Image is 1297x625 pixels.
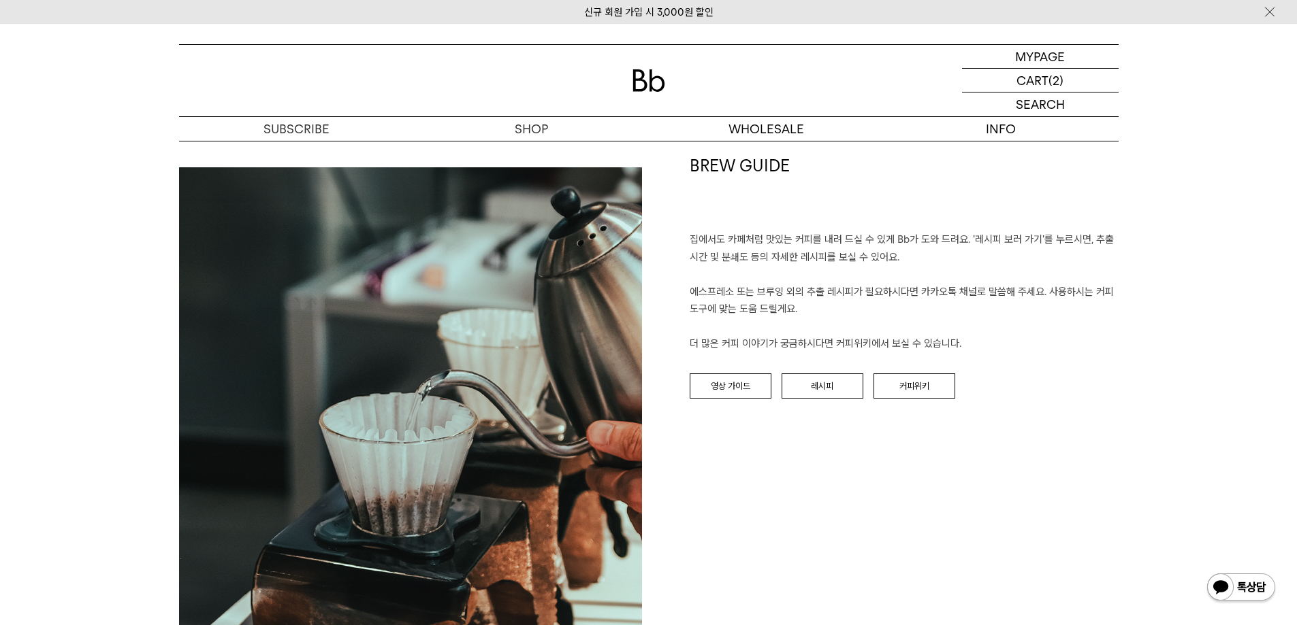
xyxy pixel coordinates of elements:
[874,373,955,399] a: 커피위키
[633,69,665,92] img: 로고
[782,373,863,399] a: 레시피
[1048,69,1063,92] p: (2)
[690,231,1119,353] p: 집에서도 카페처럼 맛있는 커피를 내려 드실 ﻿수 있게 Bb가 도와 드려요. '레시피 보러 가기'를 누르시면, 추출 시간 및 분쇄도 등의 자세한 레시피를 보실 수 있어요. 에스...
[414,117,649,141] a: SHOP
[962,69,1119,92] a: CART (2)
[649,117,884,141] p: WHOLESALE
[1016,92,1065,116] p: SEARCH
[884,117,1119,141] p: INFO
[584,6,714,18] a: 신규 회원 가입 시 3,000원 할인
[690,154,1119,232] h1: BREW GUIDE
[962,45,1119,69] a: MYPAGE
[179,117,414,141] a: SUBSCRIBE
[1206,572,1277,605] img: 카카오톡 채널 1:1 채팅 버튼
[1016,69,1048,92] p: CART
[690,373,771,399] a: 영상 가이드
[1015,45,1065,68] p: MYPAGE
